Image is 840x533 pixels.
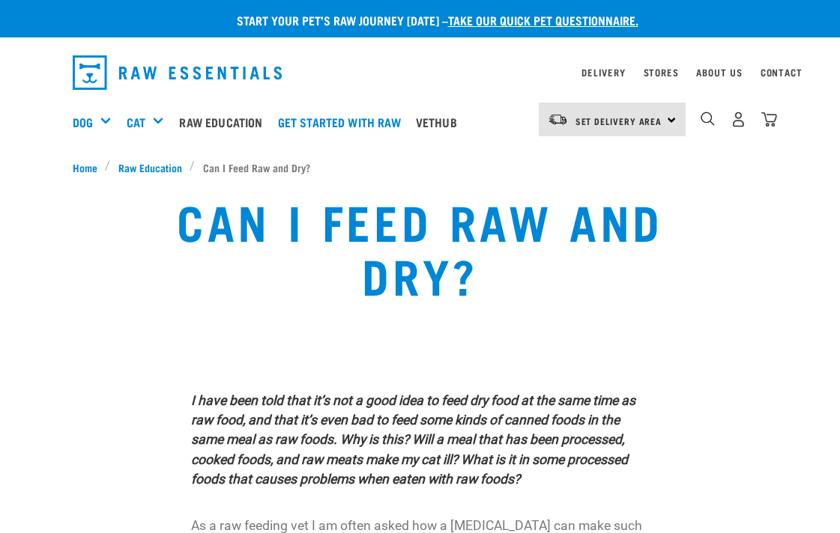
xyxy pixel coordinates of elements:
[73,55,282,90] img: Raw Essentials Logo
[274,92,412,152] a: Get started with Raw
[581,70,625,75] a: Delivery
[61,49,780,96] nav: dropdown navigation
[575,118,662,124] span: Set Delivery Area
[175,92,274,152] a: Raw Education
[167,193,673,301] h1: Can I Feed Raw and Dry?
[73,159,106,175] a: Home
[127,113,145,131] a: Cat
[761,70,803,75] a: Contact
[731,112,746,127] img: user.png
[761,112,777,127] img: home-icon@2x.png
[412,92,468,152] a: Vethub
[448,16,638,23] a: take our quick pet questionnaire.
[73,113,93,131] a: Dog
[191,393,635,487] em: I have been told that it’s not a good idea to feed dry food at the same time as raw food, and tha...
[110,159,190,175] a: Raw Education
[73,159,768,175] nav: breadcrumbs
[548,113,568,127] img: van-moving.png
[73,159,97,175] span: Home
[118,159,182,175] span: Raw Education
[696,70,742,75] a: About Us
[701,112,715,126] img: home-icon-1@2x.png
[644,70,679,75] a: Stores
